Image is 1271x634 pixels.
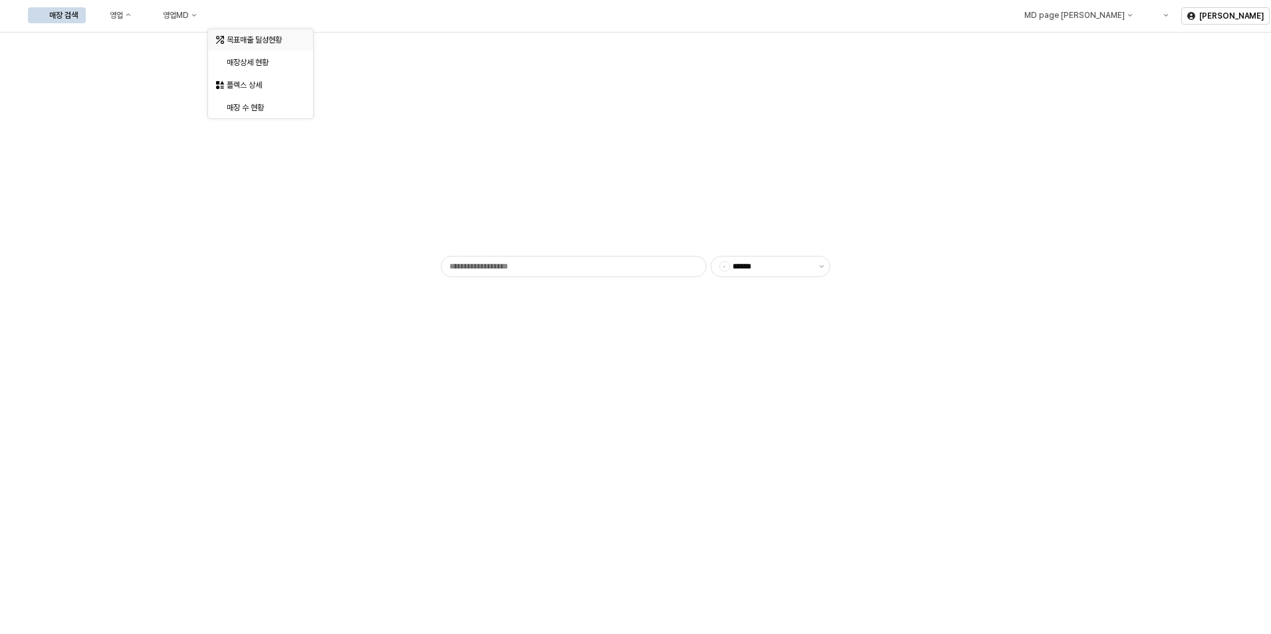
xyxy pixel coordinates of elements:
button: 제안 사항 표시 [814,257,830,276]
div: Menu item 6 [1143,7,1176,23]
div: Select an option [208,29,313,119]
button: 영업MD [142,7,205,23]
div: 플렉스 상세 [227,80,297,90]
div: 매장 수 현황 [227,102,297,113]
button: [PERSON_NAME] [1181,7,1270,25]
button: 영업 [88,7,139,23]
button: 매장 검색 [28,7,86,23]
div: 영업MD [163,11,189,20]
div: 매장상세 현황 [227,57,297,68]
div: 영업 [110,11,123,20]
button: MD page [PERSON_NAME] [1002,7,1140,23]
div: 매장 검색 [49,11,78,20]
div: MD page 이동 [1002,7,1140,23]
div: MD page [PERSON_NAME] [1024,11,1124,20]
div: 목표매출 달성현황 [227,35,297,45]
span: - [720,262,729,271]
p: [PERSON_NAME] [1199,11,1264,21]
